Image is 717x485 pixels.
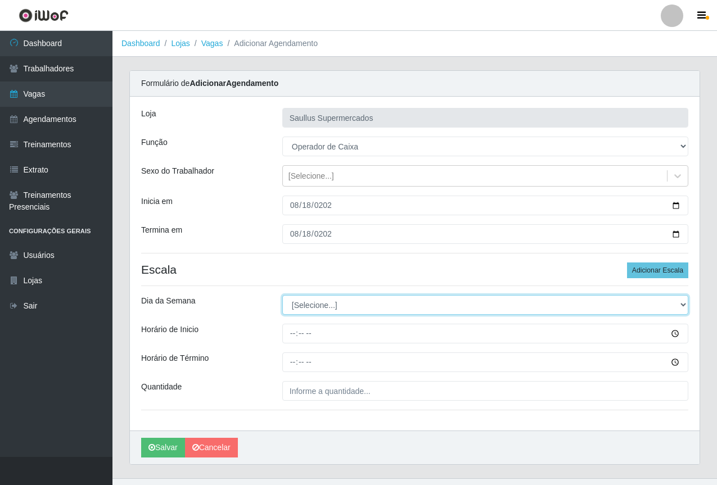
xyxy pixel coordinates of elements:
[19,8,69,22] img: CoreUI Logo
[627,262,688,278] button: Adicionar Escala
[141,381,182,393] label: Quantidade
[282,381,688,401] input: Informe a quantidade...
[141,108,156,120] label: Loja
[190,79,278,88] strong: Adicionar Agendamento
[112,31,717,57] nav: breadcrumb
[288,170,334,182] div: [Selecione...]
[282,224,688,244] input: 00/00/0000
[223,38,318,49] li: Adicionar Agendamento
[282,196,688,215] input: 00/00/0000
[141,262,688,277] h4: Escala
[141,224,182,236] label: Termina em
[121,39,160,48] a: Dashboard
[282,352,688,372] input: 00:00
[141,324,199,336] label: Horário de Inicio
[282,324,688,343] input: 00:00
[201,39,223,48] a: Vagas
[141,352,209,364] label: Horário de Término
[130,71,700,97] div: Formulário de
[171,39,190,48] a: Lojas
[141,438,185,457] button: Salvar
[141,165,214,177] label: Sexo do Trabalhador
[141,137,168,148] label: Função
[141,196,173,207] label: Inicia em
[141,295,196,307] label: Dia da Semana
[185,438,238,457] a: Cancelar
